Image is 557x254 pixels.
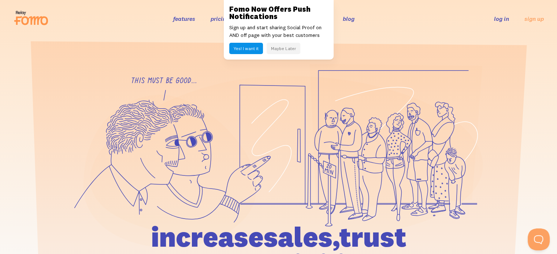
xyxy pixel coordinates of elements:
[528,228,550,250] iframe: Help Scout Beacon - Open
[494,15,509,22] a: log in
[229,24,328,39] p: Sign up and start sharing Social Proof on AND off page with your best customers
[343,15,354,22] a: blog
[524,15,544,23] a: sign up
[267,43,300,54] button: Maybe Later
[173,15,195,22] a: features
[229,5,328,20] h3: Fomo Now Offers Push Notifications
[211,15,229,22] a: pricing
[229,43,263,54] button: Yes! I want it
